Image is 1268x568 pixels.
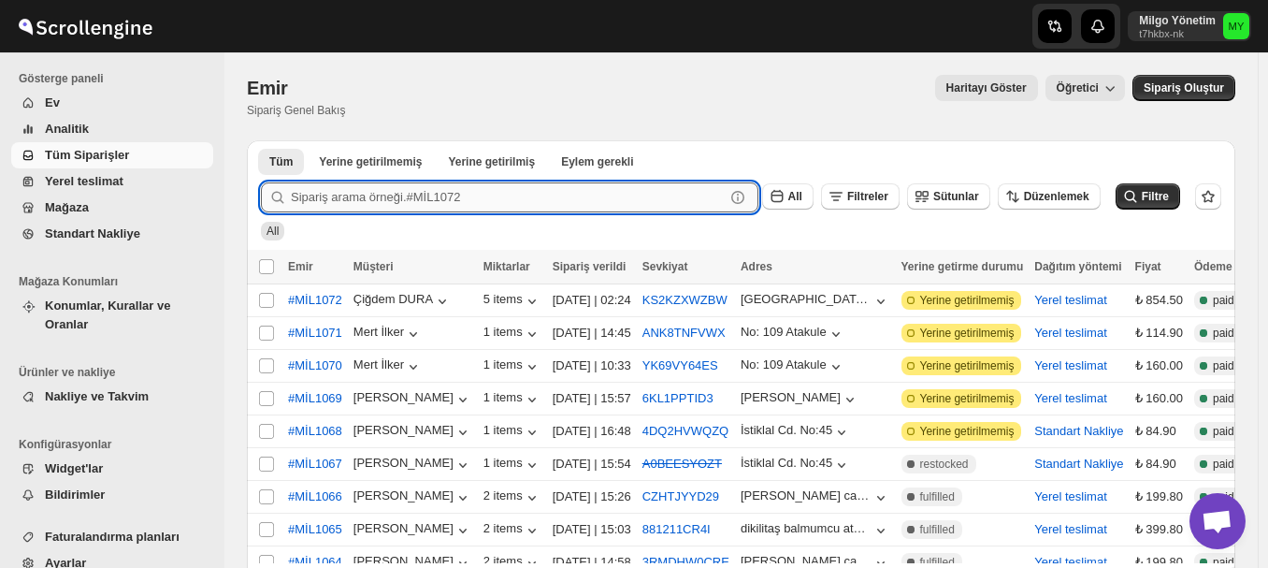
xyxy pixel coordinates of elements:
span: Filtre [1142,190,1169,203]
button: 1 items [483,423,541,442]
button: 1 items [483,456,541,474]
span: Konfigürasyonlar [19,437,215,452]
button: A0BEESYOZT [642,457,722,471]
span: Fiyat [1135,260,1161,273]
span: Yerine getirilmemiş [920,424,1015,439]
span: Sipariş Oluştur [1144,80,1224,95]
button: ActionNeeded [550,149,644,175]
button: 881211CR4I [642,522,711,536]
span: Dağıtım yöntemi [1034,260,1121,273]
span: paid [1213,457,1234,472]
span: Milgo Yönetim [1223,13,1249,39]
span: Sütunlar [933,190,979,203]
button: Yerel teslimat [1034,522,1107,536]
div: [DATE] | 02:24 [553,291,631,310]
button: Yerel teslimat [1034,358,1107,372]
span: Yerine getirilmemiş [920,326,1015,341]
span: Yerine getirme durumu [901,260,1024,273]
div: ₺ 114.90 [1135,324,1183,342]
span: Sevkiyat [642,260,688,273]
button: Çiğdem DURA [353,292,452,311]
button: #MİL1070 [277,351,353,381]
span: Mağaza [45,200,89,214]
span: Eylem gerekli [561,154,633,169]
button: [GEOGRAPHIC_DATA] Açelya Sokak Ağaoğlu Moontown Sitesi A1-2 Blok D:8 [741,292,890,311]
span: paid [1213,489,1234,504]
button: [PERSON_NAME] [353,390,472,409]
div: 5 items [483,292,541,311]
span: #MİL1066 [288,488,342,506]
button: Analitik [11,116,213,142]
button: KS2KZXWZBW [642,293,728,307]
span: Faturalandırma planları [45,530,180,544]
span: paid [1213,424,1234,439]
button: [PERSON_NAME] [353,521,472,540]
span: All [267,225,279,238]
text: MY [1229,21,1245,32]
span: #MİL1068 [288,422,342,441]
button: 2 items [483,488,541,507]
span: fulfilled [920,489,955,504]
span: Tüm Siparişler [45,148,129,162]
button: [PERSON_NAME] [353,423,472,442]
span: paid [1213,293,1234,308]
button: Mert İlker [353,325,423,343]
button: Map action label [935,75,1038,101]
p: Sipariş Genel Bakış [247,103,345,118]
span: #MİL1072 [288,291,342,310]
span: Yerine getirilmemiş [920,293,1015,308]
span: fulfilled [920,522,955,537]
button: [PERSON_NAME] [741,390,859,409]
button: All [762,183,814,210]
span: Miktarlar [483,260,530,273]
span: #MİL1070 [288,357,342,375]
button: 1 items [483,390,541,409]
button: 6KL1PPTID3 [642,391,713,405]
div: [DATE] | 10:33 [553,357,631,375]
div: [GEOGRAPHIC_DATA] Açelya Sokak Ağaoğlu Moontown Sitesi A1-2 Blok D:8 [741,292,872,306]
button: [PERSON_NAME] [353,488,472,507]
button: Mert İlker [353,357,423,376]
span: Ürünler ve nakliye [19,365,215,380]
div: [DATE] | 16:48 [553,422,631,441]
div: İstiklal Cd. No:45 [741,456,832,470]
span: Adres [741,260,772,273]
span: restocked [920,457,969,472]
img: ScrollEngine [15,3,155,50]
div: Açık sohbet [1189,493,1246,549]
button: Standart Nakliye [1034,424,1123,438]
button: #MİL1067 [277,449,353,479]
p: Milgo Yönetim [1139,13,1216,28]
div: 1 items [483,325,541,343]
button: Düzenlemek [998,183,1101,210]
button: #MİL1066 [277,482,353,512]
div: [DATE] | 15:57 [553,389,631,408]
button: Öğretici [1045,75,1125,101]
span: All [788,190,802,203]
button: Ev [11,90,213,116]
div: [DATE] | 15:26 [553,488,631,506]
span: paid [1213,358,1234,373]
button: Faturalandırma planları [11,524,213,550]
button: Yerel teslimat [1034,391,1107,405]
span: Müşteri [353,260,394,273]
button: YK69VY64ES [642,358,718,372]
span: Yerine getirilmemiş [319,154,422,169]
button: All [258,149,304,175]
span: Analitik [45,122,89,136]
button: 2 items [483,521,541,540]
span: #MİL1069 [288,389,342,408]
span: Düzenlemek [1024,190,1089,203]
button: Yerel teslimat [1034,489,1107,503]
span: Haritayı Göster [946,80,1027,95]
span: Tüm [269,154,293,169]
span: Sipariş verildi [553,260,627,273]
span: Yerine getirilmemiş [920,358,1015,373]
